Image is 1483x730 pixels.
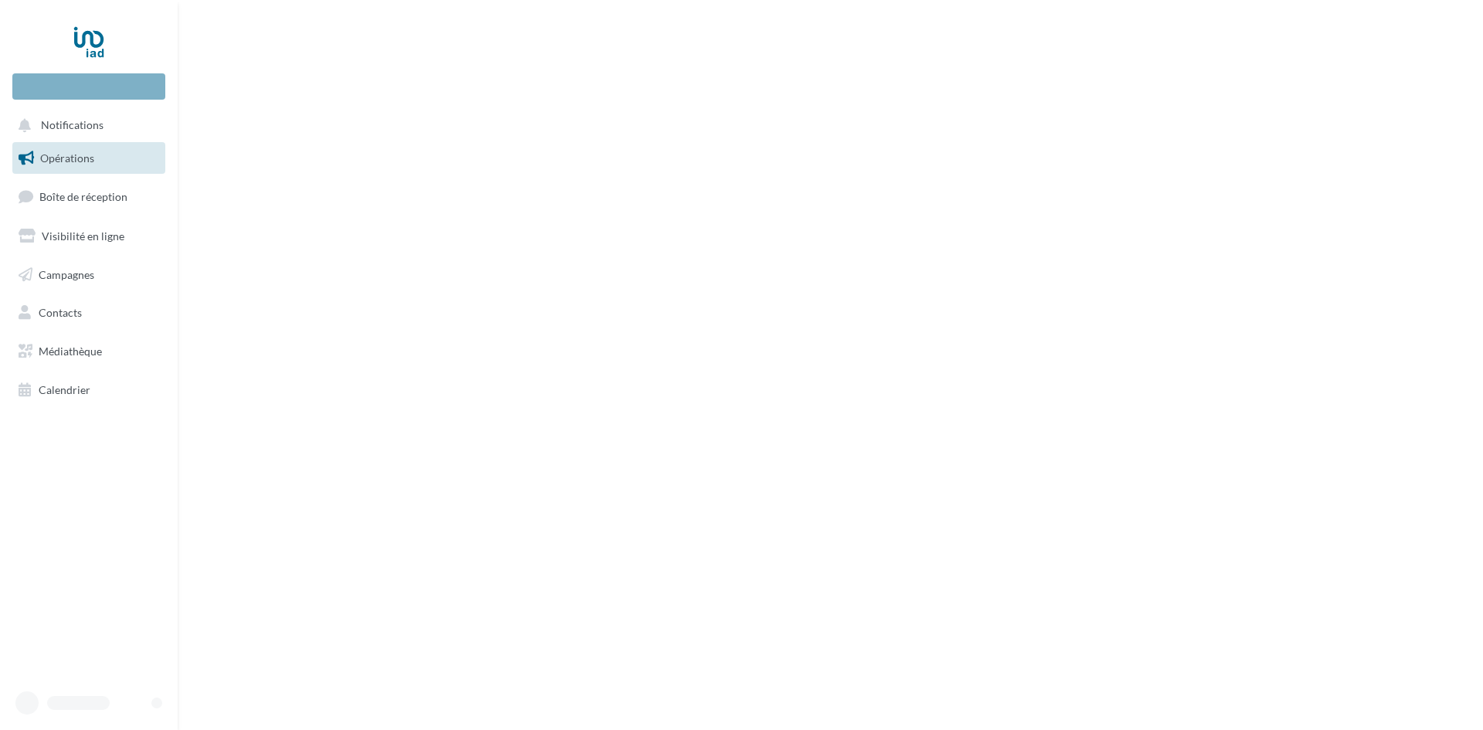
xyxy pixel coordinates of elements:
[39,383,90,396] span: Calendrier
[9,335,168,368] a: Médiathèque
[9,220,168,253] a: Visibilité en ligne
[9,259,168,291] a: Campagnes
[41,119,104,132] span: Notifications
[12,73,165,100] div: Nouvelle campagne
[39,267,94,280] span: Campagnes
[39,190,127,203] span: Boîte de réception
[39,306,82,319] span: Contacts
[9,297,168,329] a: Contacts
[9,142,168,175] a: Opérations
[40,151,94,165] span: Opérations
[42,229,124,243] span: Visibilité en ligne
[9,374,168,406] a: Calendrier
[9,180,168,213] a: Boîte de réception
[39,345,102,358] span: Médiathèque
